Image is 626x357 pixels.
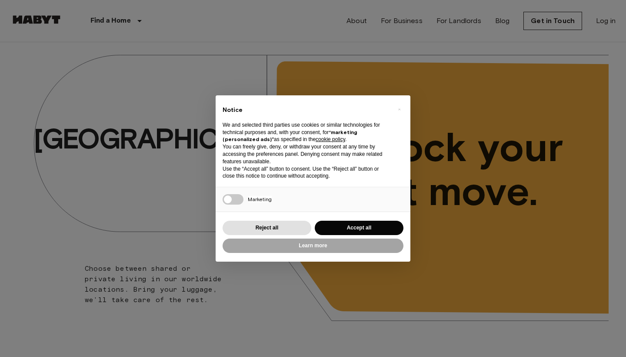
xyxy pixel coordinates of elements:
[315,221,403,235] button: Accept all
[223,165,390,180] p: Use the “Accept all” button to consent. Use the “Reject all” button or close this notice to conti...
[223,239,403,253] button: Learn more
[398,104,401,115] span: ×
[248,196,272,202] span: Marketing
[223,121,390,143] p: We and selected third parties use cookies or similar technologies for technical purposes and, wit...
[316,136,345,142] a: cookie policy
[223,221,311,235] button: Reject all
[223,143,390,165] p: You can freely give, deny, or withdraw your consent at any time by accessing the preferences pane...
[223,129,357,143] strong: “marketing (personalized ads)”
[223,106,390,115] h2: Notice
[392,102,406,116] button: Close this notice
